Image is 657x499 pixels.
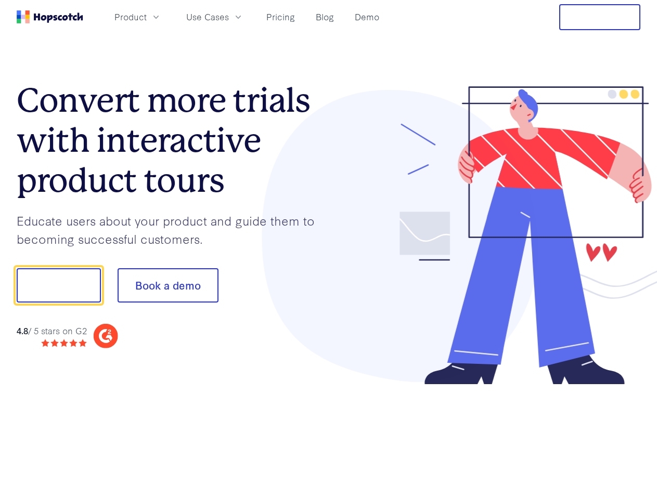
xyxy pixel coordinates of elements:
strong: 4.8 [17,324,28,336]
div: / 5 stars on G2 [17,324,87,337]
a: Pricing [262,8,299,25]
p: Educate users about your product and guide them to becoming successful customers. [17,212,329,247]
a: Blog [312,8,338,25]
a: Demo [351,8,383,25]
button: Product [108,8,168,25]
button: Show me! [17,268,101,303]
span: Use Cases [186,10,229,23]
button: Use Cases [180,8,250,25]
span: Product [114,10,147,23]
a: Home [17,10,83,23]
h1: Convert more trials with interactive product tours [17,81,329,200]
button: Free Trial [559,4,640,30]
button: Book a demo [118,268,218,303]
